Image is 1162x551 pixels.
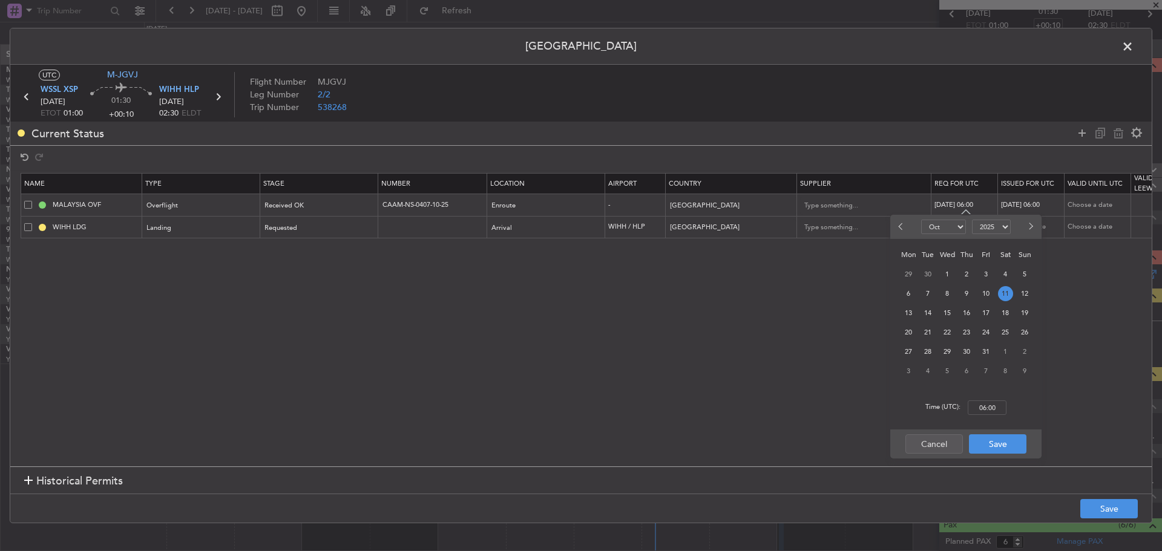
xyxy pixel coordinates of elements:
div: 29-9-2025 [899,264,918,284]
span: 2 [1017,344,1032,359]
div: 18-10-2025 [996,303,1015,322]
div: Wed [937,245,957,264]
span: 25 [998,325,1013,340]
header: [GEOGRAPHIC_DATA] [10,28,1152,65]
div: Choose a date [1068,200,1131,210]
div: 2-10-2025 [957,264,976,284]
div: 3-11-2025 [899,361,918,380]
div: 1-10-2025 [937,264,957,284]
button: Previous month [895,217,908,236]
div: 17-10-2025 [976,303,996,322]
span: 28 [921,344,936,359]
div: 24-10-2025 [976,322,996,342]
div: 5-10-2025 [1015,264,1034,284]
div: 21-10-2025 [918,322,937,342]
div: 6-10-2025 [899,284,918,303]
select: Select month [921,220,966,234]
div: Choose a date [1068,222,1131,232]
span: 23 [959,325,974,340]
div: Sun [1015,245,1034,264]
span: 13 [901,305,916,321]
span: 6 [959,364,974,379]
span: 27 [901,344,916,359]
span: 4 [921,364,936,379]
button: Save [969,434,1026,454]
span: 8 [940,286,955,301]
span: 12 [1017,286,1032,301]
span: 26 [1017,325,1032,340]
div: 10-10-2025 [976,284,996,303]
div: 23-10-2025 [957,322,976,342]
div: 7-11-2025 [976,361,996,380]
span: 14 [921,305,936,321]
span: 30 [921,267,936,282]
div: Mon [899,245,918,264]
button: Cancel [905,434,963,454]
span: Req For Utc [934,179,979,188]
div: 9-11-2025 [1015,361,1034,380]
span: 15 [940,305,955,321]
input: --:-- [968,400,1006,415]
span: 6 [901,286,916,301]
button: Save [1080,499,1138,518]
div: 15-10-2025 [937,303,957,322]
div: Fri [976,245,996,264]
div: 26-10-2025 [1015,322,1034,342]
div: Sat [996,245,1015,264]
span: 18 [998,305,1013,321]
span: 1 [998,344,1013,359]
div: 6-11-2025 [957,361,976,380]
div: [DATE] 06:00 [934,200,997,210]
span: 16 [959,305,974,321]
span: 7 [921,286,936,301]
span: Issued For Utc [1001,179,1054,188]
span: 3 [901,364,916,379]
span: 11 [998,286,1013,301]
span: 9 [1017,364,1032,379]
div: 16-10-2025 [957,303,976,322]
div: 30-10-2025 [957,342,976,361]
div: Tue [918,245,937,264]
div: 12-10-2025 [1015,284,1034,303]
div: 13-10-2025 [899,303,918,322]
div: 8-11-2025 [996,361,1015,380]
div: 14-10-2025 [918,303,937,322]
div: 3-10-2025 [976,264,996,284]
span: 5 [1017,267,1032,282]
span: 5 [940,364,955,379]
span: Valid Until Utc [1068,179,1123,188]
div: 11-10-2025 [996,284,1015,303]
span: 22 [940,325,955,340]
span: 29 [901,267,916,282]
div: 2-11-2025 [1015,342,1034,361]
span: 29 [940,344,955,359]
span: 2 [959,267,974,282]
button: Next month [1023,217,1037,236]
span: 19 [1017,305,1032,321]
div: Thu [957,245,976,264]
div: 19-10-2025 [1015,303,1034,322]
div: 4-11-2025 [918,361,937,380]
span: 30 [959,344,974,359]
span: 17 [979,305,994,321]
div: 20-10-2025 [899,322,918,342]
div: 7-10-2025 [918,284,937,303]
span: 24 [979,325,994,340]
div: 30-9-2025 [918,264,937,284]
div: 25-10-2025 [996,322,1015,342]
div: 9-10-2025 [957,284,976,303]
div: 31-10-2025 [976,342,996,361]
span: 31 [979,344,994,359]
div: [DATE] 06:00 [1001,200,1064,210]
div: 4-10-2025 [996,264,1015,284]
span: 8 [998,364,1013,379]
div: 1-11-2025 [996,342,1015,361]
span: 20 [901,325,916,340]
span: 7 [979,364,994,379]
select: Select year [972,220,1011,234]
span: 21 [921,325,936,340]
span: 4 [998,267,1013,282]
div: 5-11-2025 [937,361,957,380]
div: 29-10-2025 [937,342,957,361]
div: 8-10-2025 [937,284,957,303]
